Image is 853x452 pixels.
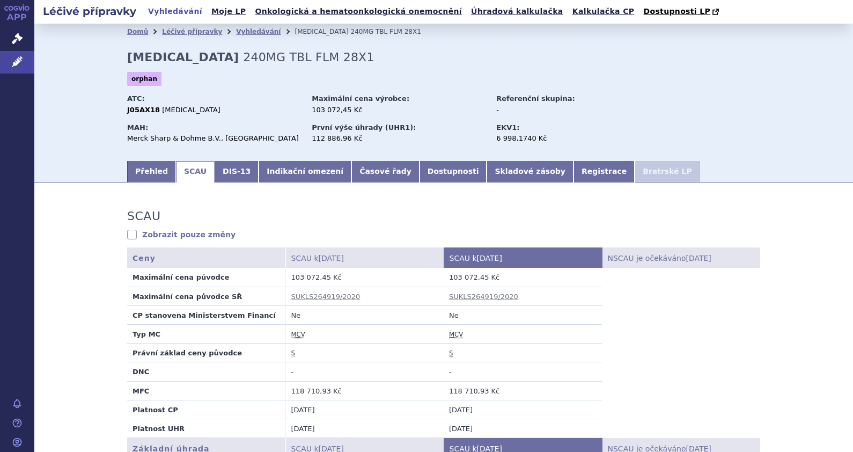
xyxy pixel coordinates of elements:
strong: Maximální cena výrobce: [312,94,409,103]
abbr: maximální cena výrobce [449,331,463,339]
a: Moje LP [208,4,249,19]
a: Časové řady [351,161,420,183]
span: Dostupnosti LP [643,7,710,16]
abbr: maximální cena výrobce [291,331,305,339]
a: Dostupnosti LP [640,4,724,19]
strong: První výše úhrady (UHR1): [312,123,416,132]
a: SUKLS264919/2020 [449,293,518,301]
a: Vyhledávání [236,28,281,35]
span: orphan [127,72,161,86]
strong: MFC [133,387,149,395]
a: Onkologická a hematoonkologická onemocnění [252,4,465,19]
div: - [496,105,617,115]
th: SCAU k [444,247,602,268]
abbr: stanovena nebo změněna ve správním řízení podle zákona č. 48/1997 Sb. ve znění účinném od 1.1.2008 [449,349,453,358]
a: Registrace [573,161,635,183]
td: - [444,362,602,381]
h3: SCAU [127,209,160,223]
strong: Právní základ ceny původce [133,349,242,357]
td: [DATE] [285,400,444,419]
span: [DATE] [686,254,711,263]
strong: Maximální cena původce [133,273,229,281]
td: 103 072,45 Kč [285,268,444,287]
strong: J05AX18 [127,106,160,114]
strong: Maximální cena původce SŘ [133,293,242,301]
td: 118 710,93 Kč [285,381,444,400]
div: Merck Sharp & Dohme B.V., [GEOGRAPHIC_DATA] [127,134,302,143]
td: - [285,362,444,381]
a: SUKLS264919/2020 [291,293,361,301]
a: Skladové zásoby [487,161,573,183]
a: Dostupnosti [420,161,487,183]
strong: EKV1: [496,123,519,132]
a: Léčivé přípravky [162,28,222,35]
td: Ne [285,305,444,324]
th: SCAU k [285,247,444,268]
span: 240MG TBL FLM 28X1 [351,28,421,35]
strong: ATC: [127,94,145,103]
a: SCAU [176,161,215,183]
td: [DATE] [444,400,602,419]
span: [MEDICAL_DATA] [295,28,348,35]
a: Kalkulačka CP [569,4,638,19]
strong: [MEDICAL_DATA] [127,50,239,64]
div: 6 998,1740 Kč [496,134,617,143]
a: DIS-13 [215,161,259,183]
abbr: stanovena nebo změněna ve správním řízení podle zákona č. 48/1997 Sb. ve znění účinném od 1.1.2008 [291,349,295,358]
a: Vyhledávání [145,4,205,19]
span: 240MG TBL FLM 28X1 [243,50,374,64]
div: 103 072,45 Kč [312,105,486,115]
span: [DATE] [319,254,344,263]
span: [DATE] [477,254,502,263]
td: [DATE] [285,419,444,438]
td: 118 710,93 Kč [444,381,602,400]
div: 112 886,96 Kč [312,134,486,143]
strong: Platnost CP [133,406,178,414]
a: Přehled [127,161,176,183]
strong: CP stanovena Ministerstvem Financí [133,311,276,319]
strong: DNC [133,368,149,376]
a: Domů [127,28,148,35]
th: Ceny [127,247,285,268]
strong: Typ MC [133,330,160,338]
strong: MAH: [127,123,148,132]
th: NSCAU je očekáváno [602,247,760,268]
a: Úhradová kalkulačka [468,4,567,19]
strong: Platnost UHR [133,425,185,433]
a: Indikační omezení [259,161,351,183]
span: [MEDICAL_DATA] [162,106,220,114]
td: [DATE] [444,419,602,438]
td: Ne [444,305,602,324]
td: 103 072,45 Kč [444,268,602,287]
strong: Referenční skupina: [496,94,575,103]
h2: Léčivé přípravky [34,4,145,19]
a: Zobrazit pouze změny [127,229,236,240]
